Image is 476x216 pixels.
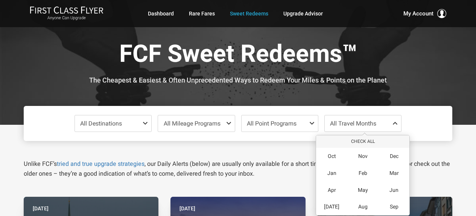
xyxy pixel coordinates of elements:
[390,204,398,210] span: Sep
[24,159,452,179] p: Unlike FCF’s , our Daily Alerts (below) are usually only available for a short time. Jump on thos...
[29,41,447,70] h1: FCF Sweet Redeems™
[403,9,446,18] button: My Account
[390,153,398,159] span: Dec
[316,135,409,148] button: Check All
[358,204,368,210] span: Aug
[189,7,215,20] a: Rare Fares
[247,120,297,127] span: All Point Programs
[57,160,144,167] a: tried and true upgrade strategies
[148,7,174,20] a: Dashboard
[330,120,376,127] span: All Travel Months
[328,187,336,193] span: Apr
[33,204,49,213] time: [DATE]
[328,153,336,159] span: Oct
[359,170,367,176] span: Feb
[327,170,336,176] span: Jan
[164,120,221,127] span: All Mileage Programs
[389,187,398,193] span: Jun
[283,7,323,20] a: Upgrade Advisor
[230,7,268,20] a: Sweet Redeems
[389,170,399,176] span: Mar
[324,204,339,210] span: [DATE]
[358,187,368,193] span: May
[29,77,447,84] h3: The Cheapest & Easiest & Often Unprecedented Ways to Redeem Your Miles & Points on the Planet
[80,120,122,127] span: All Destinations
[179,204,195,213] time: [DATE]
[403,9,433,18] span: My Account
[30,6,103,21] a: First Class FlyerAnyone Can Upgrade
[358,153,368,159] span: Nov
[30,15,103,21] small: Anyone Can Upgrade
[30,6,103,14] img: First Class Flyer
